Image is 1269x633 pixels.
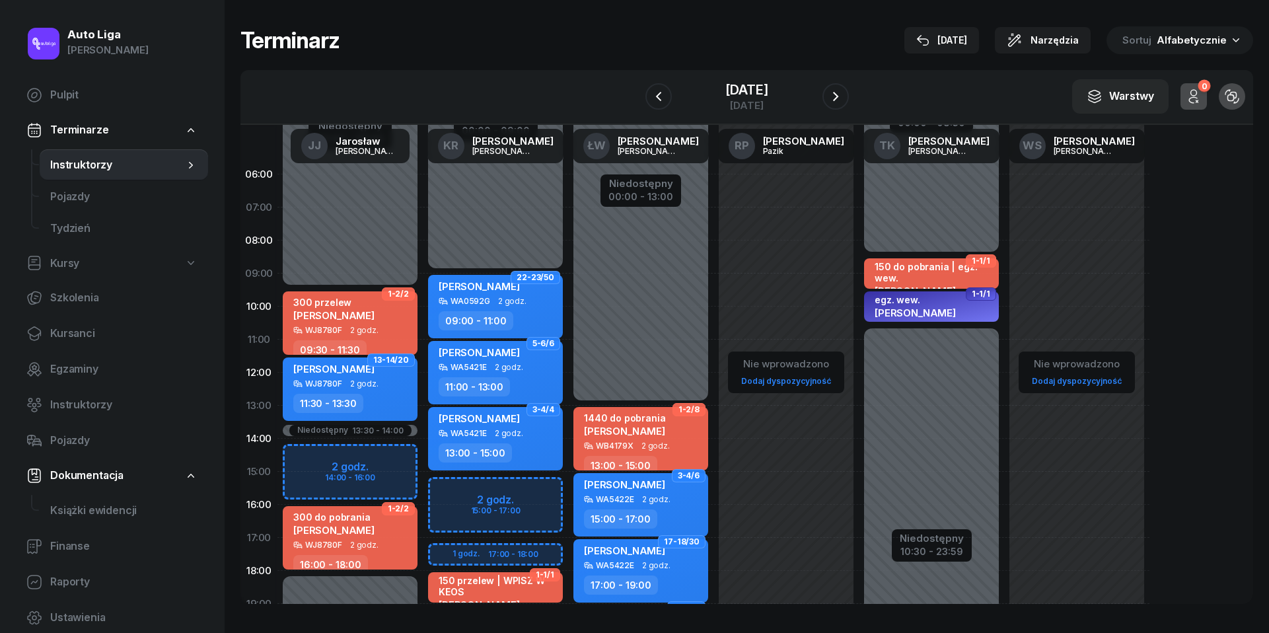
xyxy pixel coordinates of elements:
span: Książki ewidencji [50,502,198,519]
div: Pazik [763,147,826,155]
span: Sortuj [1122,32,1154,49]
h1: Terminarz [240,28,340,52]
div: 09:30 - 11:30 [293,340,367,359]
span: 3-4/6 [678,474,700,477]
span: Tydzień [50,220,198,237]
a: Pulpit [16,79,208,111]
span: [PERSON_NAME] [584,478,665,491]
span: Raporty [50,574,198,591]
div: 15:00 - 17:00 [584,509,657,529]
span: Pojazdy [50,188,198,205]
span: RP [735,140,749,151]
span: 3-4/4 [532,408,554,411]
div: Niedostępny [608,178,673,188]
div: WA5422E [596,561,634,570]
span: Alfabetycznie [1157,34,1227,46]
span: JJ [308,140,321,151]
div: 150 do pobrania | egz. wew. [875,261,991,283]
div: 150 przelew | WPISZ W KEOS [439,575,555,597]
div: 13:30 - 14:00 [352,426,404,435]
div: 15:00 [240,455,277,488]
a: Dokumentacja [16,461,208,491]
div: Jarosław [336,136,399,146]
div: [PERSON_NAME] [472,136,554,146]
span: [PERSON_NAME] [875,307,956,319]
a: Terminarze [16,115,208,145]
span: Finanse [50,538,198,555]
a: Dodaj dyspozycyjność [736,373,836,389]
div: 13:00 - 15:00 [584,456,657,475]
span: [PERSON_NAME] [875,285,956,297]
span: Instruktorzy [50,396,198,414]
div: 16:00 - 18:00 [293,555,368,574]
a: Szkolenia [16,282,208,314]
div: [DATE] [725,100,768,110]
span: Kursanci [50,325,198,342]
a: Książki ewidencji [40,495,208,527]
div: 10:00 [240,290,277,323]
div: Warstwy [1087,88,1154,105]
div: 00:00 - 13:00 [608,188,673,202]
div: [PERSON_NAME] [472,147,536,155]
div: 11:00 - 13:00 [439,377,510,396]
span: 2 godz. [495,363,523,372]
span: Szkolenia [50,289,198,307]
div: 19:00 [240,587,277,620]
span: Pojazdy [50,432,198,449]
div: [PERSON_NAME] [1054,136,1135,146]
div: WA5422E [596,495,634,503]
div: [PERSON_NAME] [336,147,399,155]
span: 2 godz. [495,429,523,438]
div: Auto Liga [67,29,149,40]
a: Pojazdy [16,425,208,457]
span: KR [443,140,458,151]
a: Tydzień [40,213,208,244]
span: 1 godz. [933,320,960,330]
span: 1-2/2 [388,293,409,295]
a: Instruktorzy [40,149,208,181]
div: 300 do pobrania [293,511,375,523]
div: 08:00 [240,224,277,257]
span: [PERSON_NAME] [584,425,665,437]
span: 2 godz. [350,379,379,389]
div: [PERSON_NAME] [67,42,149,59]
div: 300 przelew [293,297,375,308]
div: 13:00 - 15:00 [439,443,512,463]
div: 1440 do pobrania [584,412,665,424]
div: [PERSON_NAME] [908,147,972,155]
a: KR[PERSON_NAME][PERSON_NAME] [427,129,564,163]
span: 2 godz. [642,495,671,504]
span: Ustawienia [50,609,198,626]
span: 2 godz. [498,297,526,306]
span: [PERSON_NAME] [293,363,375,375]
button: [DATE] [904,27,979,54]
span: 22-23/50 [517,276,554,279]
div: 11:30 - 13:30 [293,394,363,413]
div: WJ8780F [305,540,342,549]
span: [PERSON_NAME] [439,599,520,611]
span: 1-1/1 [536,574,554,576]
div: WA5421E [451,363,487,371]
div: WJ8780F [305,326,342,334]
div: WA0592G [451,297,490,305]
div: 07:00 [240,191,277,224]
div: Niedostępny [900,533,964,543]
span: Egzaminy [50,361,198,378]
button: Nie wprowadzonoDodaj dyspozycyjność [736,353,836,392]
div: WJ8780F [305,379,342,388]
div: [PERSON_NAME] [1054,147,1117,155]
button: Niedostępny00:00 - 13:00 [608,176,673,205]
span: 1-1/1 [972,293,990,295]
a: RP[PERSON_NAME]Pazik [718,129,855,163]
div: Nie wprowadzono [1027,355,1127,373]
div: [DATE] [725,83,768,96]
div: 13:00 [240,389,277,422]
div: 09:00 [240,257,277,290]
span: 2 godz. [641,441,670,451]
div: [PERSON_NAME] [763,136,844,146]
div: egz. wew. [875,294,956,305]
span: 1-2/2 [388,507,409,510]
a: Raporty [16,566,208,598]
div: WA5421E [451,429,487,437]
a: Finanse [16,531,208,562]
